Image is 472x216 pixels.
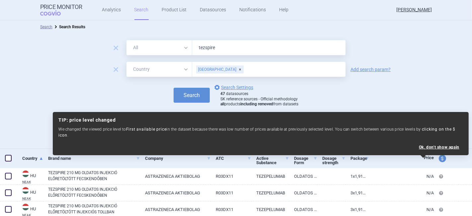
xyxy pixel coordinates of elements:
a: N/A [369,185,434,201]
h2: TIP: price level changed [59,117,463,123]
strong: all [220,102,224,106]
img: Hungary [22,187,29,194]
a: TEZEPELUMAB [251,185,289,201]
a: OLDATOS INJEKCIÓ ELŐRETÖLTÖTT FECSKENDŐBEN [289,185,317,201]
a: TEZSPIRE 210 MG OLDATOS INJEKCIÓ ELŐRETÖLTÖTT FECSKENDŐBEN [48,170,140,182]
button: Search [174,88,210,103]
a: ASTRAZENECA AKTIEBOLAG [140,185,211,201]
img: Hungary [22,204,29,210]
a: Package [351,150,369,166]
a: Company [145,150,211,166]
strong: including removed [240,102,273,106]
a: HUHUNEAK [17,186,43,200]
p: We changed the viewed price level to in the dataset because there was low number of prices availa... [59,126,463,138]
div: datasources SK reference sources - Official methodology products from datasets [220,91,298,107]
a: Dosage Form [294,150,317,171]
div: [GEOGRAPHIC_DATA] [196,65,244,73]
a: Add search param? [351,67,391,72]
a: Price MonitorCOGVIO [40,4,82,16]
a: HUHUNEAK [17,170,43,184]
a: Country [22,150,43,166]
li: Search Results [52,24,85,30]
strong: 47 [220,91,225,96]
abbr: NEAK — PUPHA database published by the National Health Insurance Fund of Hungary. [22,180,43,184]
a: ATC [216,150,251,166]
button: Ok, don't show again [419,145,459,150]
strong: Price Monitor [40,4,82,10]
a: Dosage strength [322,150,346,171]
a: TEZEPELUMAB [251,168,289,184]
span: COGVIO [40,10,70,16]
a: Brand name [48,150,140,166]
a: ASTRAZENECA AKTIEBOLAG [140,168,211,184]
a: TEZSPIRE 210 MG OLDATOS INJEKCIÓ ELŐRETÖLTÖTT INJEKCIÓS TOLLBAN [48,203,140,215]
a: Search [40,25,52,29]
a: 3x1,91ml előretöltött fecskendőben (gyűjtőcsomagolás) [346,185,369,201]
strong: Search Results [59,25,85,29]
span: Price [424,155,434,160]
a: TEZSPIRE 210 MG OLDATOS INJEKCIÓ ELŐRETÖLTÖTT FECSKENDŐBEN [48,186,140,198]
a: R03DX11 [211,168,251,184]
strong: First available price [126,127,167,132]
a: N/A [369,168,434,184]
li: Search [40,24,52,30]
a: OLDATOS INJEKCIÓ ELŐRETÖLTÖTT FECSKENDŐBEN [289,168,317,184]
abbr: NEAK — PUPHA database published by the National Health Insurance Fund of Hungary. [22,197,43,200]
a: R03DX11 [211,185,251,201]
a: Search Settings [213,83,253,91]
a: Active Substance [256,150,289,171]
img: Hungary [22,170,29,177]
a: 1x1,91ml előretöltött fecskendőben [346,168,369,184]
